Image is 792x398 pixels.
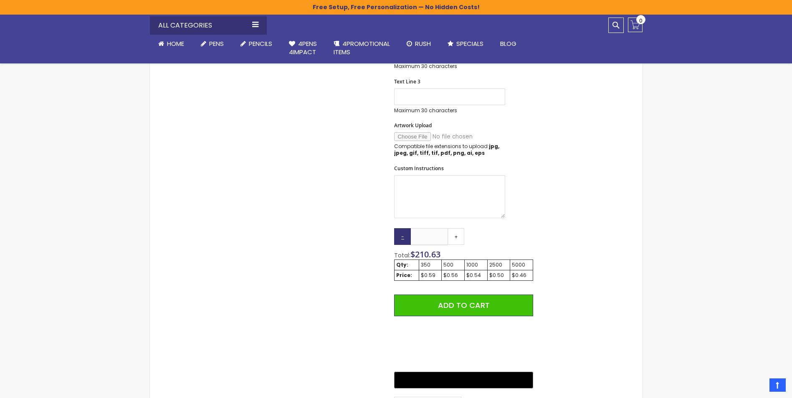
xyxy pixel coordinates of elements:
span: 0 [639,17,643,25]
span: $ [410,249,440,260]
span: Add to Cart [438,300,490,310]
a: + [448,228,464,245]
span: Specials [456,39,483,48]
strong: jpg, jpeg, gif, tiff, tif, pdf, png, ai, eps [394,143,499,156]
span: Text Line 3 [394,78,420,85]
span: 210.63 [415,249,440,260]
a: Specials [439,35,492,53]
button: Buy with GPay [394,372,533,388]
p: Maximum 30 characters [394,63,505,70]
div: $0.50 [489,272,509,279]
div: $0.56 [443,272,463,279]
span: 4Pens 4impact [289,39,317,56]
span: Home [167,39,184,48]
iframe: PayPal [394,322,533,366]
span: 4PROMOTIONAL ITEMS [334,39,390,56]
strong: Qty: [396,261,408,268]
div: 500 [443,262,463,268]
a: Pens [192,35,232,53]
p: Maximum 30 characters [394,107,505,114]
a: Rush [398,35,439,53]
a: Pencils [232,35,281,53]
span: Pencils [249,39,272,48]
span: Blog [500,39,516,48]
div: $0.54 [466,272,486,279]
div: $0.59 [421,272,440,279]
span: Artwork Upload [394,122,432,129]
a: Home [150,35,192,53]
span: Custom Instructions [394,165,444,172]
div: 5000 [512,262,531,268]
div: All Categories [150,16,267,35]
a: 4PROMOTIONALITEMS [325,35,398,62]
span: Pens [209,39,224,48]
iframe: Google Customer Reviews [723,375,792,398]
p: Compatible file extensions to upload: [394,143,505,156]
strong: Price: [396,272,412,279]
span: Rush [415,39,431,48]
div: 1000 [466,262,486,268]
div: 2500 [489,262,509,268]
button: Add to Cart [394,295,533,316]
a: Blog [492,35,525,53]
a: 4Pens4impact [281,35,325,62]
div: 350 [421,262,440,268]
a: - [394,228,411,245]
a: 0 [628,18,643,32]
span: Total: [394,251,410,259]
div: $0.46 [512,272,531,279]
